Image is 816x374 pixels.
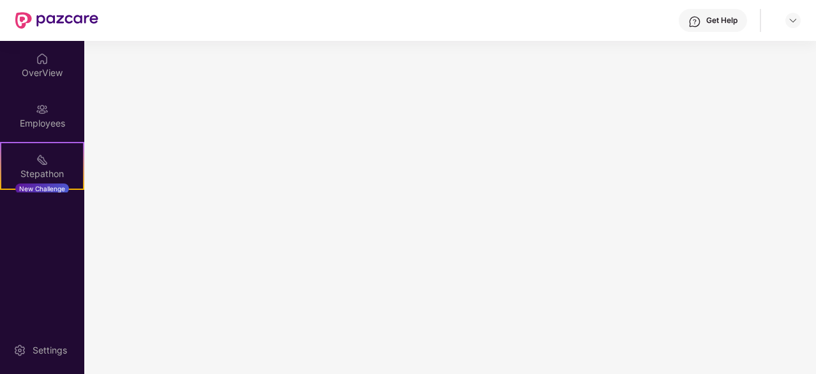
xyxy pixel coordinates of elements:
[36,52,49,65] img: svg+xml;base64,PHN2ZyBpZD0iSG9tZSIgeG1sbnM9Imh0dHA6Ly93d3cudzMub3JnLzIwMDAvc3ZnIiB3aWR0aD0iMjAiIG...
[29,344,71,357] div: Settings
[36,153,49,166] img: svg+xml;base64,PHN2ZyB4bWxucz0iaHR0cDovL3d3dy53My5vcmcvMjAwMC9zdmciIHdpZHRoPSIyMSIgaGVpZ2h0PSIyMC...
[36,103,49,116] img: svg+xml;base64,PHN2ZyBpZD0iRW1wbG95ZWVzIiB4bWxucz0iaHR0cDovL3d3dy53My5vcmcvMjAwMC9zdmciIHdpZHRoPS...
[15,183,69,194] div: New Challenge
[706,15,737,26] div: Get Help
[13,344,26,357] img: svg+xml;base64,PHN2ZyBpZD0iU2V0dGluZy0yMHgyMCIgeG1sbnM9Imh0dHA6Ly93d3cudzMub3JnLzIwMDAvc3ZnIiB3aW...
[688,15,701,28] img: svg+xml;base64,PHN2ZyBpZD0iSGVscC0zMngzMiIgeG1sbnM9Imh0dHA6Ly93d3cudzMub3JnLzIwMDAvc3ZnIiB3aWR0aD...
[1,168,83,180] div: Stepathon
[15,12,98,29] img: New Pazcare Logo
[788,15,798,26] img: svg+xml;base64,PHN2ZyBpZD0iRHJvcGRvd24tMzJ4MzIiIHhtbG5zPSJodHRwOi8vd3d3LnczLm9yZy8yMDAwL3N2ZyIgd2...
